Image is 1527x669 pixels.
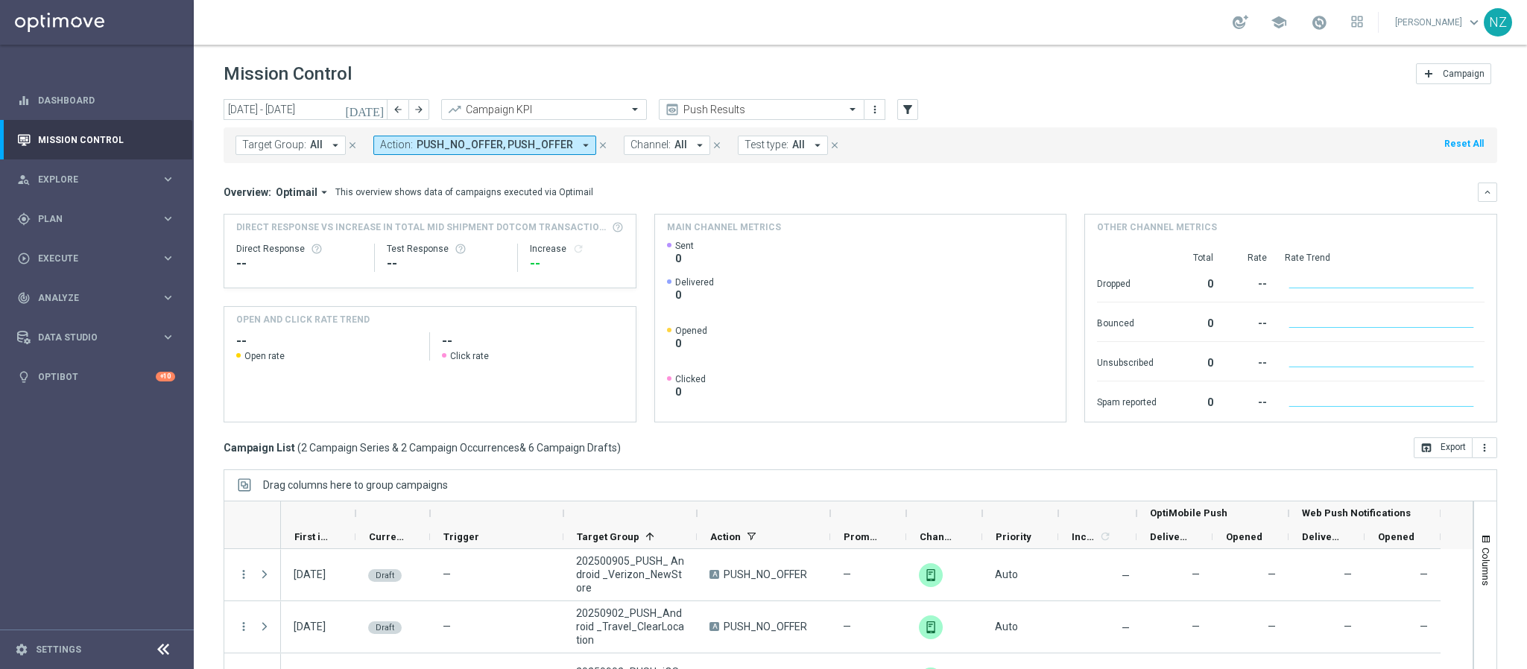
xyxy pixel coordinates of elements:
[236,313,370,326] h4: OPEN AND CLICK RATE TREND
[301,441,519,454] span: 2 Campaign Series & 2 Campaign Occurrences
[1231,349,1267,373] div: --
[709,570,719,579] span: A
[17,291,31,305] i: track_changes
[1420,621,1428,632] span: —
[579,139,592,152] i: arrow_drop_down
[38,80,175,120] a: Dashboard
[161,291,175,305] i: keyboard_arrow_right
[17,173,31,186] i: person_search
[1150,507,1227,519] span: OptiMobile Push
[1175,270,1213,294] div: 0
[16,332,176,343] div: Data Studio keyboard_arrow_right
[156,372,175,381] div: +10
[1344,621,1352,632] span: —
[1268,621,1276,632] span: —
[1097,221,1217,234] h4: Other channel metrics
[224,99,388,120] input: Select date range
[675,240,694,252] span: Sent
[17,173,161,186] div: Explore
[237,568,250,581] button: more_vert
[224,601,281,653] div: Press SPACE to select this row.
[528,441,617,454] span: 6 Campaign Drafts
[1097,389,1157,413] div: Spam reported
[744,139,788,151] span: Test type:
[1097,270,1157,294] div: Dropped
[297,441,301,454] span: (
[17,120,175,159] div: Mission Control
[1097,528,1111,545] span: Calculate column
[317,186,331,199] i: arrow_drop_down
[1231,310,1267,334] div: --
[920,531,957,542] span: Channel
[919,563,943,587] div: Web Push Notifications
[572,243,584,255] button: refresh
[224,441,621,454] h3: Campaign List
[867,101,882,118] button: more_vert
[17,80,175,120] div: Dashboard
[17,94,31,107] i: equalizer
[1231,389,1267,413] div: --
[1192,621,1200,632] span: —
[675,385,706,399] span: 0
[659,99,864,120] ng-select: Push Results
[667,221,781,234] h4: Main channel metrics
[38,294,161,302] span: Analyze
[276,186,317,199] span: Optimail
[235,136,346,155] button: Target Group: All arrow_drop_down
[393,104,403,115] i: arrow_back
[16,253,176,264] button: play_circle_outline Execute keyboard_arrow_right
[38,333,161,342] span: Data Studio
[16,213,176,225] button: gps_fixed Plan keyboard_arrow_right
[17,331,161,344] div: Data Studio
[1466,14,1482,31] span: keyboard_arrow_down
[1231,252,1267,264] div: Rate
[442,332,623,350] h2: --
[16,174,176,186] button: person_search Explore keyboard_arrow_right
[1099,530,1111,542] i: refresh
[1443,136,1485,152] button: Reset All
[1394,11,1484,34] a: [PERSON_NAME]keyboard_arrow_down
[16,371,176,383] div: lightbulb Optibot +10
[242,139,306,151] span: Target Group:
[675,373,706,385] span: Clicked
[630,139,671,151] span: Channel:
[16,95,176,107] button: equalizer Dashboard
[38,357,156,396] a: Optibot
[237,620,250,633] button: more_vert
[1097,349,1157,373] div: Unsubscribed
[271,186,335,199] button: Optimail arrow_drop_down
[376,623,394,632] span: Draft
[1344,568,1352,580] span: —
[329,139,342,152] i: arrow_drop_down
[792,139,805,151] span: All
[675,325,707,337] span: Opened
[1231,270,1267,294] div: --
[387,255,506,273] div: --
[1271,14,1287,31] span: school
[263,479,448,491] div: Row Groups
[236,221,607,234] span: Direct Response VS Increase In Total Mid Shipment Dotcom Transaction Amount
[829,140,840,150] i: close
[665,102,680,117] i: preview
[675,288,714,302] span: 0
[16,292,176,304] button: track_changes Analyze keyboard_arrow_right
[368,568,402,582] colored-tag: Draft
[530,243,624,255] div: Increase
[577,531,639,542] span: Target Group
[1268,568,1276,580] span: —
[1150,531,1187,542] span: Delivered
[36,645,81,654] a: Settings
[294,568,326,581] div: 05 Sep 2025, Friday
[1478,183,1497,202] button: keyboard_arrow_down
[373,136,596,155] button: Action: PUSH_NO_OFFER, PUSH_OFFER arrow_drop_down
[675,276,714,288] span: Delivered
[236,332,417,350] h2: --
[738,136,828,155] button: Test type: All arrow_drop_down
[345,103,385,116] i: [DATE]
[919,615,943,639] img: Web Push Notifications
